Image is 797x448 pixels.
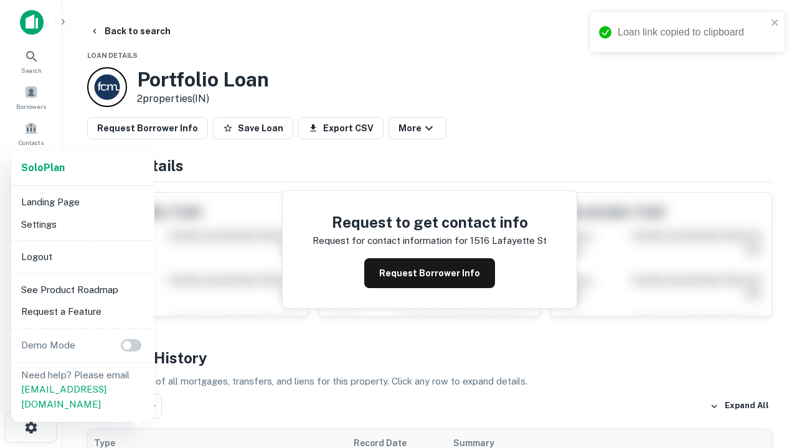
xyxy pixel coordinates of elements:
[16,213,149,236] li: Settings
[21,161,65,175] a: SoloPlan
[16,279,149,301] li: See Product Roadmap
[618,25,767,40] div: Loan link copied to clipboard
[16,246,149,268] li: Logout
[771,17,780,29] button: close
[16,338,80,353] p: Demo Mode
[21,368,144,412] p: Need help? Please email
[21,384,106,409] a: [EMAIL_ADDRESS][DOMAIN_NAME]
[21,162,65,174] strong: Solo Plan
[16,191,149,213] li: Landing Page
[735,348,797,408] iframe: Chat Widget
[16,301,149,323] li: Request a Feature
